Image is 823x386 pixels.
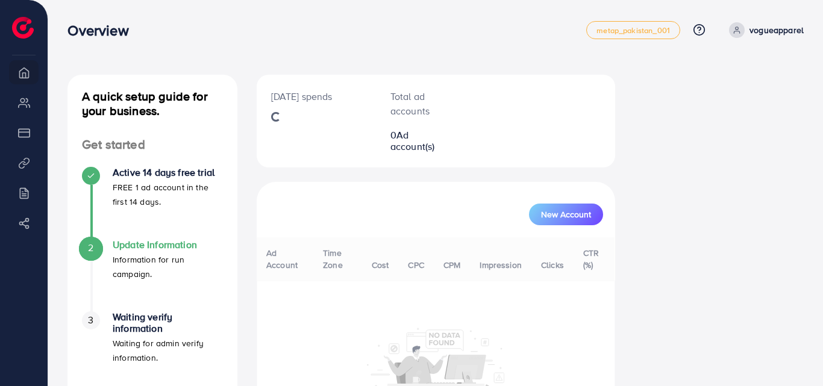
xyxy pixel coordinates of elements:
p: FREE 1 ad account in the first 14 days. [113,180,223,209]
span: metap_pakistan_001 [596,26,670,34]
p: vogueapparel [749,23,804,37]
p: Information for run campaign. [113,252,223,281]
img: logo [12,17,34,39]
h4: Update Information [113,239,223,251]
span: 3 [88,313,93,327]
a: metap_pakistan_001 [586,21,680,39]
p: [DATE] spends [271,89,361,104]
li: Waiting verify information [67,311,237,384]
p: Waiting for admin verify information. [113,336,223,365]
h3: Overview [67,22,138,39]
h4: Get started [67,137,237,152]
p: Total ad accounts [390,89,451,118]
span: 2 [88,241,93,255]
h2: 0 [390,129,451,152]
li: Active 14 days free trial [67,167,237,239]
li: Update Information [67,239,237,311]
h4: Waiting verify information [113,311,223,334]
span: New Account [541,210,591,219]
a: vogueapparel [724,22,804,38]
button: New Account [529,204,603,225]
h4: A quick setup guide for your business. [67,89,237,118]
span: Ad account(s) [390,128,435,153]
h4: Active 14 days free trial [113,167,223,178]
